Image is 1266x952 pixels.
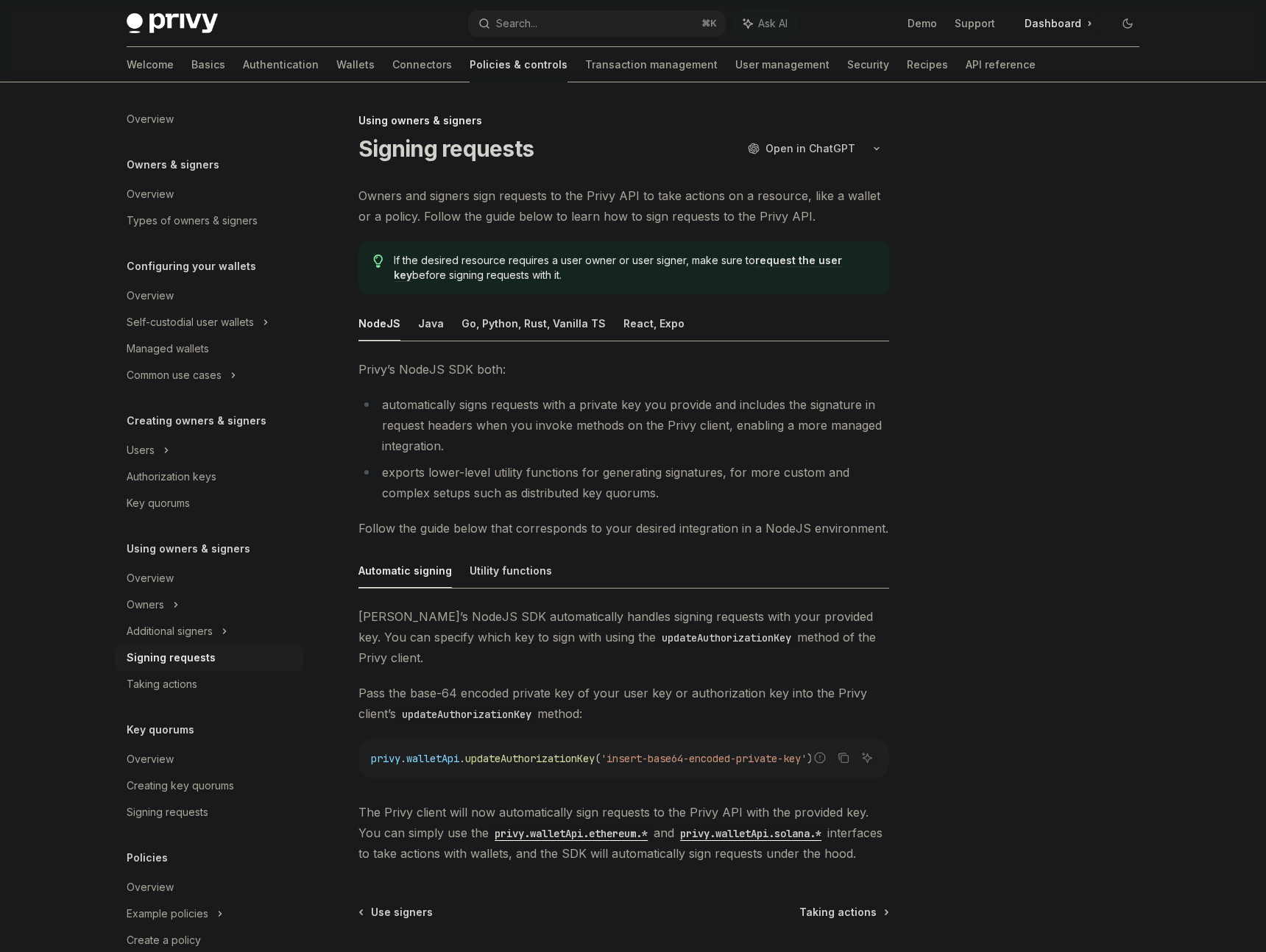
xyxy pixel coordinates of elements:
span: Taking actions [799,905,877,920]
a: Managed wallets [115,335,303,362]
h5: Owners & signers [127,156,219,174]
h5: Policies [127,849,168,867]
a: Taking actions [799,905,888,920]
div: Signing requests [127,803,208,821]
div: Overview [127,750,174,768]
a: Signing requests [115,799,303,825]
div: Self-custodial user wallets [127,313,254,331]
a: Overview [115,106,303,132]
li: automatically signs requests with a private key you provide and includes the signature in request... [358,394,889,456]
h5: Key quorums [127,721,194,739]
a: Transaction management [585,47,718,82]
a: Policies & controls [470,47,567,82]
span: [PERSON_NAME]’s NodeJS SDK automatically handles signing requests with your provided key. You can... [358,606,889,668]
a: Use signers [360,905,433,920]
a: privy.walletApi.ethereum.* [489,825,654,840]
div: Common use cases [127,366,222,384]
span: . [459,752,465,765]
h5: Configuring your wallets [127,257,256,275]
div: Overview [127,569,174,587]
code: privy.walletApi.ethereum.* [489,825,654,842]
img: dark logo [127,13,218,34]
span: Owners and signers sign requests to the Privy API to take actions on a resource, like a wallet or... [358,185,889,227]
div: Create a policy [127,931,201,949]
button: Search...⌘K [468,10,726,37]
button: Report incorrect code [810,748,830,767]
button: Go, Python, Rust, Vanilla TS [462,306,606,341]
button: Copy the contents from the code block [834,748,853,767]
a: Authorization keys [115,463,303,490]
span: The Privy client will now automatically sign requests to the Privy API with the provided key. You... [358,802,889,864]
div: Additional signers [127,622,213,640]
span: privy [371,752,400,765]
div: Key quorums [127,494,190,512]
div: Overview [127,878,174,896]
li: exports lower-level utility functions for generating signatures, for more custom and complex setu... [358,462,889,503]
a: API reference [966,47,1036,82]
div: Overview [127,287,174,305]
h5: Using owners & signers [127,540,250,558]
a: Key quorums [115,490,303,516]
svg: Tip [373,255,383,268]
code: privy.walletApi.solana.* [674,825,827,842]
span: . [400,752,406,765]
button: Automatic signing [358,553,452,588]
a: Types of owners & signers [115,207,303,234]
button: NodeJS [358,306,400,341]
a: Overview [115,874,303,901]
span: Ask AI [758,16,788,31]
a: Wallets [336,47,375,82]
h5: Creating owners & signers [127,412,266,430]
div: Overview [127,110,174,128]
div: Search... [496,15,537,32]
span: ⌘ K [701,18,717,29]
div: Using owners & signers [358,113,889,128]
div: Types of owners & signers [127,212,258,230]
a: Security [847,47,889,82]
code: updateAuthorizationKey [656,630,797,646]
div: Users [127,441,155,459]
a: Overview [115,181,303,207]
button: React, Expo [623,306,685,341]
span: Use signers [371,905,433,920]
div: Owners [127,596,164,614]
span: ) [807,752,813,765]
a: Support [955,16,995,31]
div: Example policies [127,905,208,923]
a: Signing requests [115,644,303,671]
button: Java [418,306,444,341]
a: privy.walletApi.solana.* [674,825,827,840]
span: If the desired resource requires a user owner or user signer, make sure to before signing request... [394,253,874,283]
code: updateAuthorizationKey [396,706,537,722]
button: Open in ChatGPT [738,136,864,161]
div: Overview [127,185,174,203]
a: Welcome [127,47,174,82]
a: Overview [115,283,303,309]
span: ( [595,752,601,765]
span: updateAuthorizationKey [465,752,595,765]
div: Signing requests [127,649,216,667]
span: Privy’s NodeJS SDK both: [358,359,889,380]
a: Authentication [243,47,319,82]
div: Authorization keys [127,468,216,486]
span: Pass the base-64 encoded private key of your user key or authorization key into the Privy client’... [358,683,889,724]
a: Taking actions [115,671,303,697]
span: 'insert-base64-encoded-private-key' [601,752,807,765]
button: Toggle dark mode [1116,12,1139,35]
button: Ask AI [733,10,798,37]
button: Utility functions [470,553,552,588]
span: walletApi [406,752,459,765]
div: Managed wallets [127,340,209,358]
a: User management [735,47,830,82]
div: Creating key quorums [127,777,234,795]
a: Overview [115,746,303,772]
span: Dashboard [1025,16,1081,31]
a: Demo [908,16,937,31]
a: Creating key quorums [115,772,303,799]
button: Ask AI [857,748,877,767]
a: Overview [115,565,303,592]
a: Basics [191,47,225,82]
span: Follow the guide below that corresponds to your desired integration in a NodeJS environment. [358,518,889,539]
a: Dashboard [1013,12,1104,35]
span: Open in ChatGPT [765,141,855,156]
